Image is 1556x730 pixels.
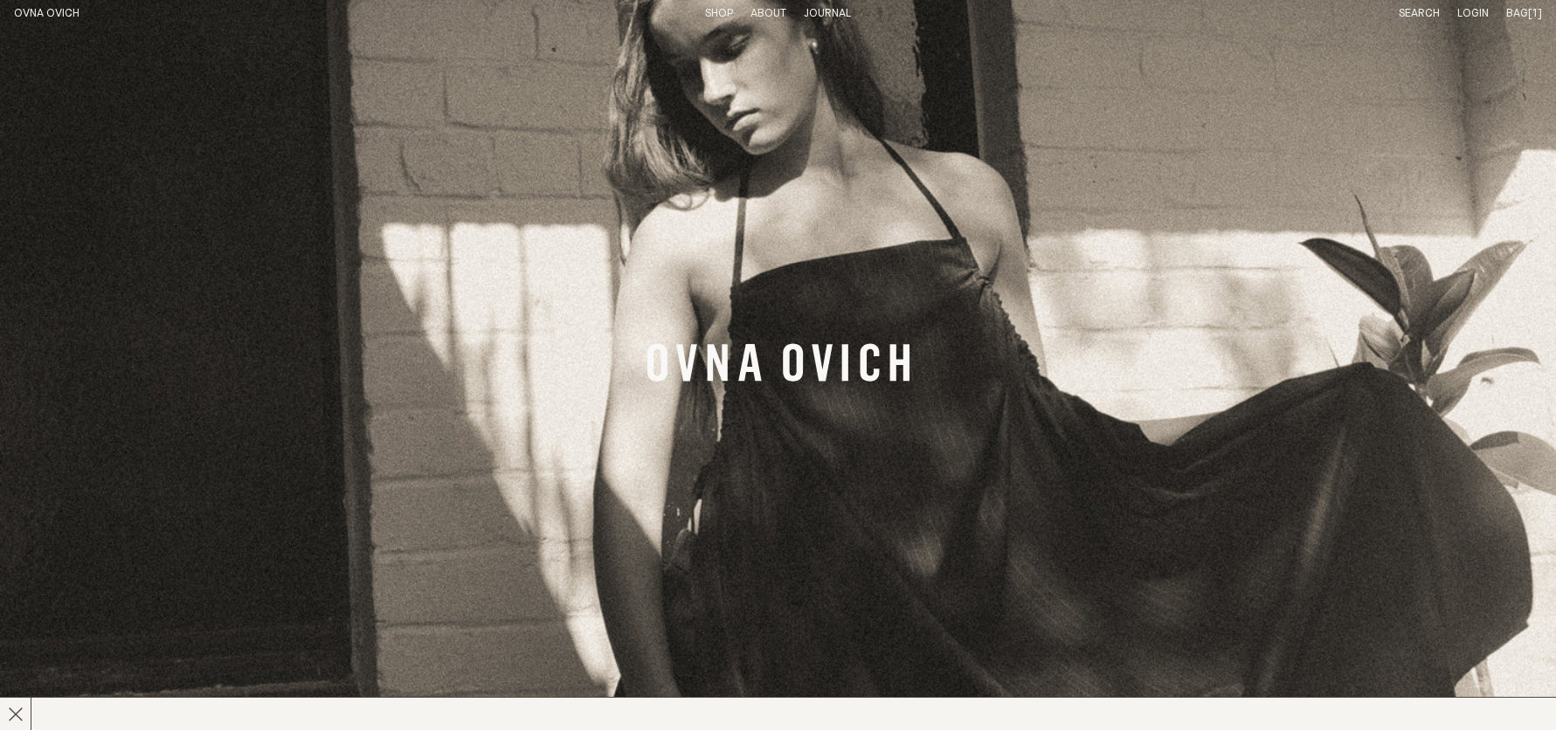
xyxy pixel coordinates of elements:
a: Journal [804,8,851,19]
span: [1] [1528,8,1542,19]
a: Login [1457,8,1489,19]
a: Banner Link [647,343,909,387]
summary: About [750,7,786,22]
a: Search [1399,8,1440,19]
span: Bag [1506,8,1528,19]
a: Shop [705,8,733,19]
a: Home [14,8,80,19]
